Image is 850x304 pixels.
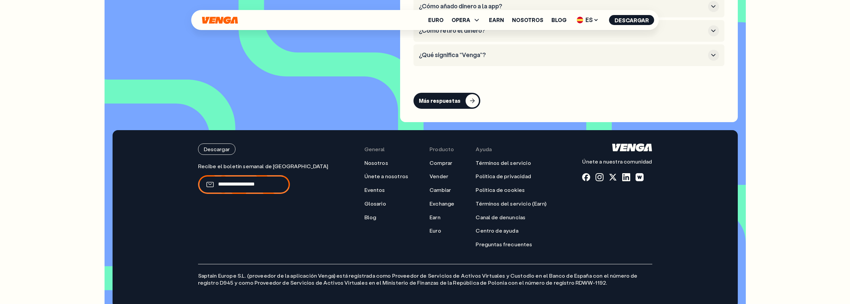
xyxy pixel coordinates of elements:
img: flag-es [577,17,583,23]
a: Blog [364,214,376,221]
button: ¿Cómo retiro el dinero? [419,25,719,36]
a: Cambiar [430,187,451,194]
svg: Inicio [201,16,239,24]
p: Saptain Europe S.L. (proveedor de la aplicación Venga) está registrada como Proveedor de Servicio... [198,264,652,286]
span: ES [574,15,601,25]
a: Euro [428,17,444,23]
a: instagram [596,173,604,181]
a: Comprar [430,160,452,167]
svg: Inicio [612,143,652,151]
h3: ¿Cómo añado dinero a la app? [419,3,705,10]
a: Centro de ayuda [476,227,518,234]
a: Exchange [430,200,454,207]
a: Earn [430,214,441,221]
button: ¿Qué significa “Venga”? [419,50,719,61]
a: Vender [430,173,448,180]
button: Descargar [609,15,654,25]
a: Términos del servicio [476,160,531,167]
span: Ayuda [476,146,492,153]
a: x [609,173,617,181]
span: General [364,146,385,153]
button: Descargar [198,143,235,155]
span: OPERA [452,17,470,23]
a: Descargar [198,143,328,155]
a: Términos del servicio (Earn) [476,200,546,207]
a: Política de privacidad [476,173,531,180]
h3: ¿Qué significa “Venga”? [419,51,705,59]
div: Más respuestas [419,97,461,104]
a: Glosario [364,200,386,207]
a: fb [582,173,590,181]
p: Recibe el boletín semanal de [GEOGRAPHIC_DATA] [198,163,328,170]
a: Canal de denuncias [476,214,525,221]
a: Preguntas frecuentes [476,241,532,248]
p: Únete a nuestra comunidad [582,158,652,165]
span: OPERA [452,16,481,24]
button: ¿Cómo añado dinero a la app? [419,1,719,12]
a: Nosotros [512,17,543,23]
a: Política de cookies [476,187,525,194]
a: Euro [430,227,441,234]
a: Eventos [364,187,385,194]
button: Más respuestas [413,93,480,109]
a: Earn [489,17,504,23]
a: Blog [551,17,566,23]
h3: ¿Cómo retiro el dinero? [419,27,705,34]
a: Nosotros [364,160,388,167]
span: Producto [430,146,454,153]
a: warpcast [636,173,644,181]
a: Únete a nosotros [364,173,408,180]
a: linkedin [622,173,630,181]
